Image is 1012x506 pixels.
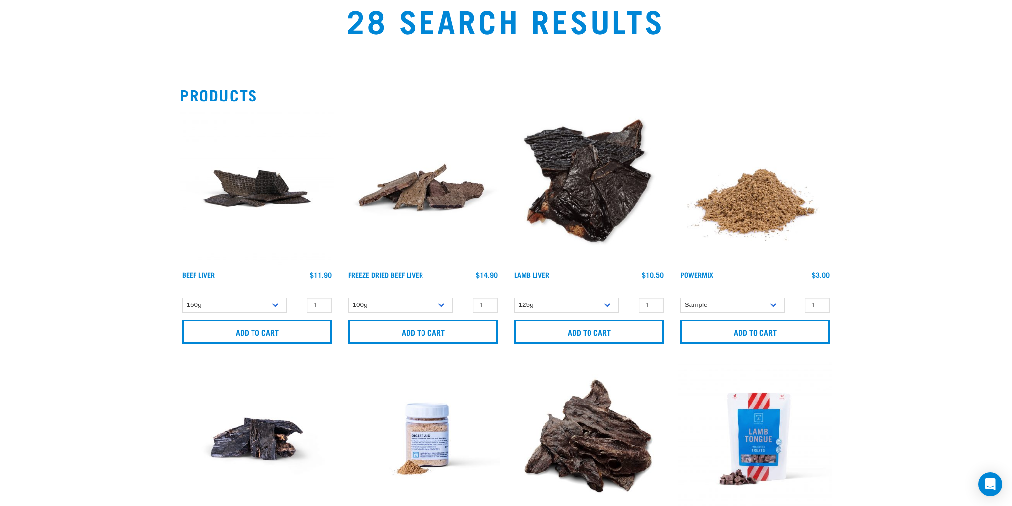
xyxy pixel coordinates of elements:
input: Add to cart [348,320,498,344]
input: 1 [307,298,332,313]
a: Freeze Dried Beef Liver [348,273,423,276]
div: $11.90 [310,271,332,279]
a: Powermix [680,273,713,276]
a: Lamb Liver [514,273,549,276]
input: Add to cart [680,320,830,344]
img: Pile Of PowerMix For Pets [678,111,832,266]
a: Beef Liver [182,273,215,276]
input: 1 [473,298,498,313]
h2: Products [180,86,832,103]
input: 1 [805,298,830,313]
div: Open Intercom Messenger [978,472,1002,496]
div: $3.00 [812,271,830,279]
div: $10.50 [642,271,664,279]
img: Beef Liver and Lamb Liver Treats [512,111,666,266]
h1: 28 Search Results [186,2,825,38]
img: Stack Of Freeze Dried Beef Liver For Pets [346,111,500,266]
div: $14.90 [476,271,498,279]
img: Beef Liver [180,111,334,266]
input: Add to cart [514,320,664,344]
input: Add to cart [182,320,332,344]
input: 1 [639,298,664,313]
